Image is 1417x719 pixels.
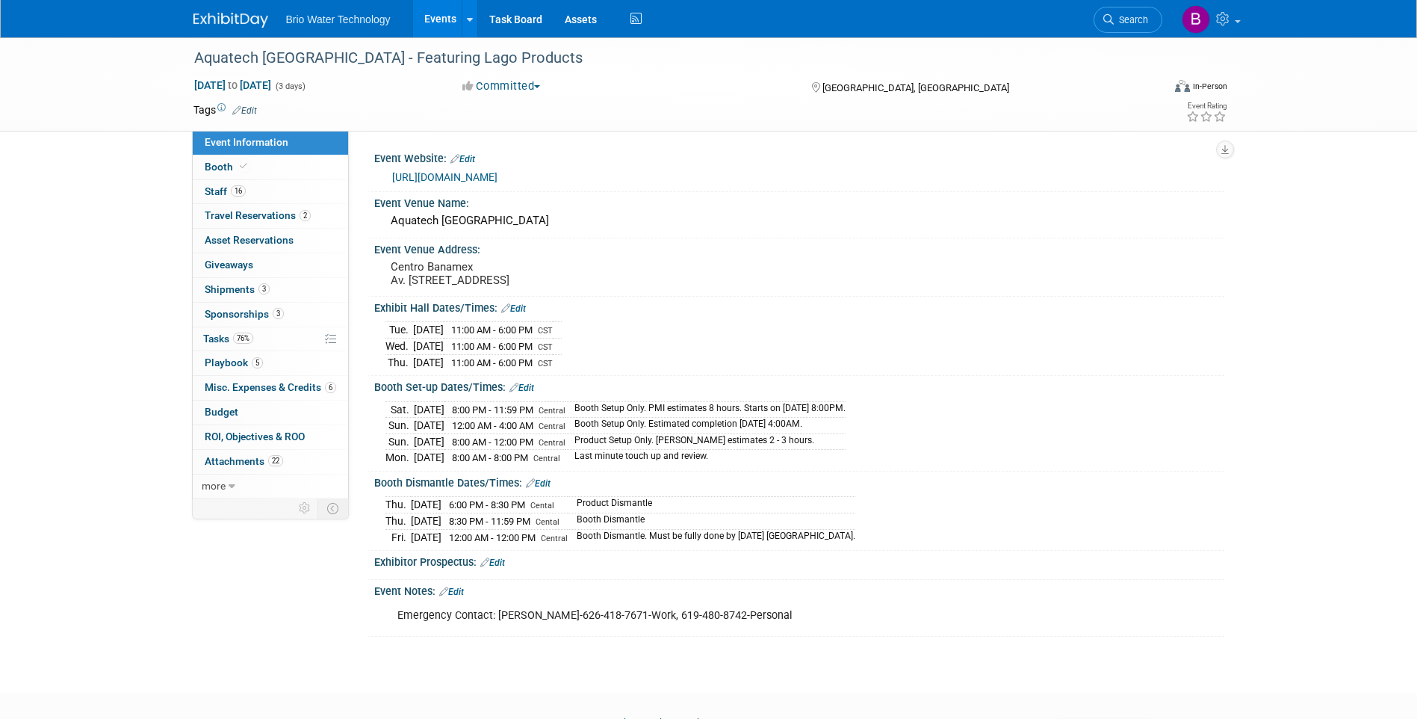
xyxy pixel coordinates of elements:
span: 11:00 AM - 6:00 PM [451,341,533,352]
td: Sat. [385,401,414,418]
span: 8:00 AM - 8:00 PM [452,452,528,463]
span: 12:00 AM - 4:00 AM [452,420,533,431]
img: Format-Inperson.png [1175,80,1190,92]
span: 3 [258,283,270,294]
a: Booth [193,155,348,179]
span: 8:00 AM - 12:00 PM [452,436,533,448]
pre: Centro Banamex Av. [STREET_ADDRESS] [391,260,712,287]
span: 16 [231,185,246,197]
img: Brandye Gahagan [1182,5,1210,34]
div: Event Website: [374,147,1224,167]
span: CST [538,342,553,352]
span: Search [1114,14,1148,25]
a: Asset Reservations [193,229,348,253]
span: Sponsorships [205,308,284,320]
span: Central [533,454,560,463]
a: Edit [439,587,464,597]
span: Brio Water Technology [286,13,391,25]
span: 11:00 AM - 6:00 PM [451,357,533,368]
span: 8:00 PM - 11:59 PM [452,404,533,416]
td: Product Dismantle [568,497,855,513]
a: ROI, Objectives & ROO [193,425,348,449]
span: Asset Reservations [205,234,294,246]
a: Sponsorships3 [193,303,348,327]
a: Misc. Expenses & Credits6 [193,376,348,400]
span: [GEOGRAPHIC_DATA], [GEOGRAPHIC_DATA] [822,82,1009,93]
td: Product Setup Only. [PERSON_NAME] estimates 2 - 3 hours. [565,433,846,450]
span: Event Information [205,136,288,148]
td: Thu. [385,354,413,370]
span: Central [539,406,565,416]
span: Cental [536,517,559,527]
a: Shipments3 [193,278,348,302]
div: Exhibitor Prospectus: [374,551,1224,570]
span: 22 [268,455,283,466]
td: Fri. [385,529,411,545]
span: 11:00 AM - 6:00 PM [451,324,533,336]
a: Budget [193,401,348,425]
div: Emergency Contact: [PERSON_NAME]-626-418-7671-Work, 619-480-8742-Personal [387,601,1060,631]
div: Exhibit Hall Dates/Times: [374,297,1224,316]
span: Cental [530,501,554,510]
span: CST [538,326,553,336]
span: Tasks [203,333,253,345]
a: Travel Reservations2 [193,204,348,228]
div: Aquatech [GEOGRAPHIC_DATA] - Featuring Lago Products [189,45,1140,72]
span: more [202,480,226,492]
a: Edit [509,383,534,393]
td: Booth Dismantle [568,513,855,530]
a: Giveaways [193,253,348,277]
div: Event Format [1074,78,1228,100]
a: Edit [480,558,505,568]
div: In-Person [1192,81,1227,92]
span: Attachments [205,455,283,467]
span: Playbook [205,357,263,368]
span: 2 [300,210,311,221]
td: [DATE] [414,418,444,434]
a: more [193,475,348,499]
span: Staff [205,185,246,197]
td: Sun. [385,433,414,450]
span: 76% [233,333,253,344]
td: Toggle Event Tabs [317,499,348,518]
td: Mon. [385,450,414,466]
span: (3 days) [274,81,306,91]
span: 12:00 AM - 12:00 PM [449,532,536,543]
td: Booth Dismantle. Must be fully done by [DATE] [GEOGRAPHIC_DATA]. [568,529,855,545]
td: Tags [193,102,257,117]
td: Tue. [385,322,413,339]
span: Shipments [205,283,270,295]
span: 3 [273,308,284,319]
i: Booth reservation complete [240,162,247,170]
span: CST [538,359,553,368]
a: Edit [526,478,551,489]
span: 5 [252,357,263,368]
td: Thu. [385,497,411,513]
div: Booth Set-up Dates/Times: [374,376,1224,395]
a: Search [1094,7,1162,33]
span: Central [539,422,565,431]
td: [DATE] [414,433,444,450]
span: Misc. Expenses & Credits [205,381,336,393]
a: Edit [450,154,475,164]
span: 8:30 PM - 11:59 PM [449,516,530,527]
a: Attachments22 [193,450,348,474]
span: 6 [325,382,336,393]
td: Personalize Event Tab Strip [292,499,318,518]
div: Event Venue Name: [374,192,1224,211]
a: Staff16 [193,180,348,204]
td: Booth Setup Only. Estimated completion [DATE] 4:00AM. [565,418,846,434]
a: Edit [501,303,526,314]
td: [DATE] [413,322,444,339]
a: Tasks76% [193,327,348,351]
span: Budget [205,406,238,418]
td: [DATE] [411,513,441,530]
div: Booth Dismantle Dates/Times: [374,472,1224,491]
button: Committed [457,78,546,94]
div: Aquatech [GEOGRAPHIC_DATA] [385,209,1213,232]
a: [URL][DOMAIN_NAME] [392,171,497,183]
td: [DATE] [414,401,444,418]
span: Giveaways [205,259,253,271]
span: Central [539,438,565,448]
td: [DATE] [411,497,441,513]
